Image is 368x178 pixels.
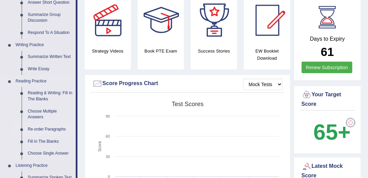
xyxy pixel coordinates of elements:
b: 65+ [314,120,351,144]
h4: Success Stories [191,47,237,55]
a: Summarize Written Text [25,51,76,63]
a: Listening Practice [13,160,76,172]
h4: EW Booklet Download [244,47,290,62]
div: Your Target Score [302,90,354,108]
a: Re-order Paragraphs [25,123,76,136]
a: Reading Practice [13,75,76,87]
tspan: Test scores [172,101,204,107]
a: Reading & Writing: Fill In The Blanks [25,87,76,105]
b: 61 [321,45,334,58]
div: Score Progress Chart [92,79,283,89]
text: 30 [106,155,110,159]
a: Writing Practice [13,39,76,51]
text: 90 [106,114,110,118]
a: Renew Subscription [302,62,353,73]
a: Choose Multiple Answers [25,105,76,123]
a: Choose Single Answer [25,147,76,160]
h4: Strategy Videos [85,47,131,55]
a: Fill In The Blanks [25,136,76,148]
tspan: Score [97,141,102,152]
a: Write Essay [25,63,76,75]
a: Respond To A Situation [25,27,76,39]
text: 60 [106,134,110,138]
h4: Book PTE Exam [138,47,184,55]
h4: Days to Expiry [302,36,354,42]
a: Summarize Group Discussion [25,9,76,27]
